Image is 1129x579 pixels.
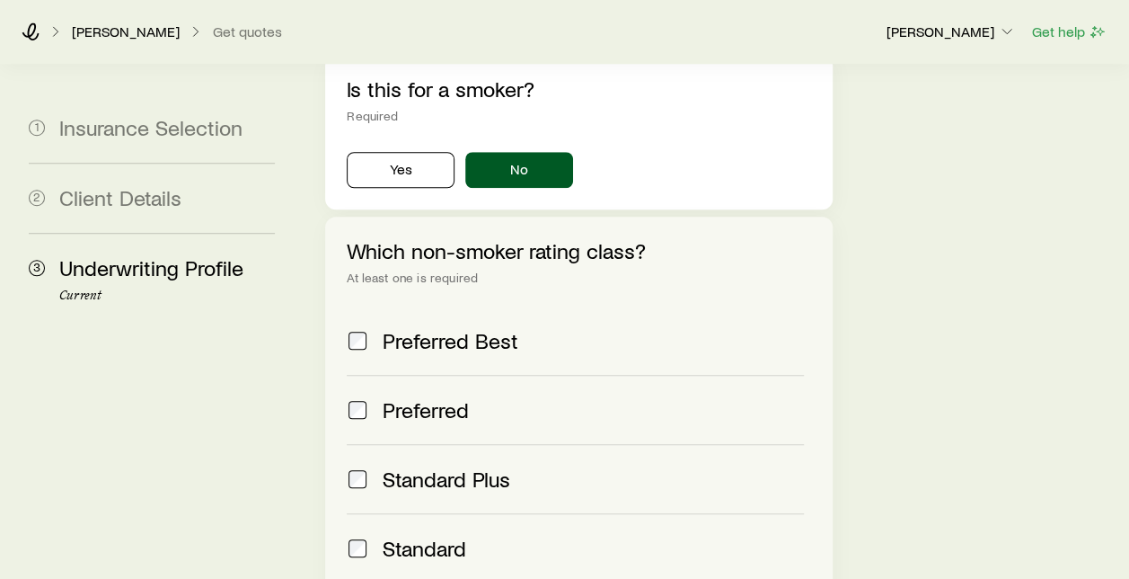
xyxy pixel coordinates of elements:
[348,332,366,350] input: Preferred Best
[348,401,366,419] input: Preferred
[347,238,810,263] p: Which non-smoker rating class?
[886,22,1017,43] button: [PERSON_NAME]
[383,328,518,353] span: Preferred Best
[59,184,181,210] span: Client Details
[465,152,573,188] button: No
[347,76,810,102] p: Is this for a smoker?
[347,271,810,285] div: At least one is required
[29,190,45,206] span: 2
[72,22,180,40] p: [PERSON_NAME]
[348,539,366,557] input: Standard
[383,536,466,561] span: Standard
[347,109,810,123] div: Required
[29,120,45,136] span: 1
[59,289,275,303] p: Current
[348,470,366,488] input: Standard Plus
[347,152,454,188] button: Yes
[59,254,243,281] span: Underwriting Profile
[29,260,45,276] span: 3
[886,22,1016,40] p: [PERSON_NAME]
[1031,22,1107,42] button: Get help
[383,467,510,492] span: Standard Plus
[212,23,283,40] button: Get quotes
[59,114,243,140] span: Insurance Selection
[383,397,469,423] span: Preferred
